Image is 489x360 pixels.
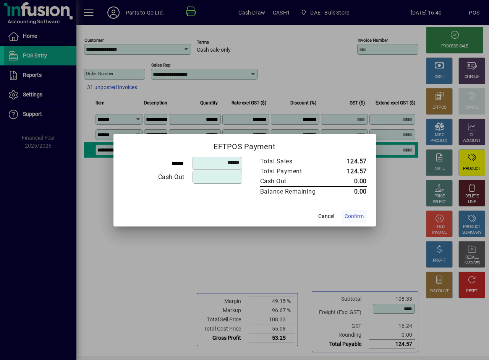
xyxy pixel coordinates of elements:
button: Cancel [314,210,338,223]
td: 124.57 [332,166,367,176]
td: 0.00 [332,176,367,187]
div: Cash Out [260,177,324,186]
div: Balance Remaining [260,187,324,196]
td: Total Payment [260,166,332,176]
td: 0.00 [332,186,367,197]
h2: EFTPOS Payment [113,134,376,156]
td: 124.57 [332,156,367,166]
button: Confirm [342,210,367,223]
span: Confirm [345,212,364,220]
td: Total Sales [260,156,332,166]
span: Cancel [318,212,334,220]
div: Cash Out [123,173,185,182]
